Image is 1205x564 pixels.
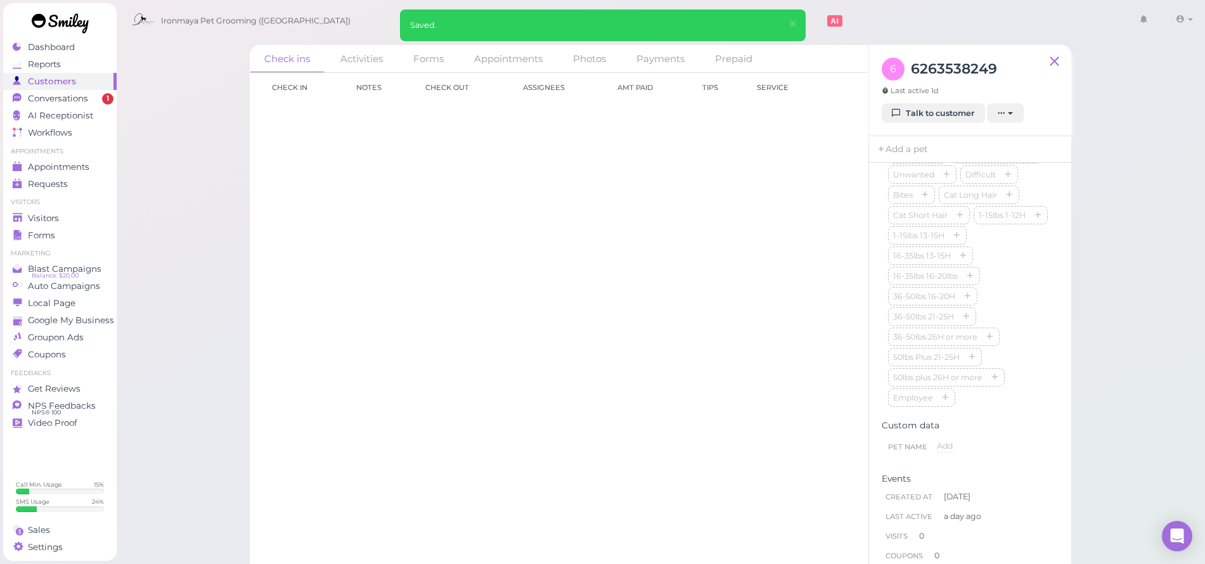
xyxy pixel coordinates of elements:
span: 1-15lbs 13-15H [891,231,947,240]
th: Assignees [513,73,608,102]
a: Reports [3,56,117,73]
li: Marketing [3,249,117,258]
a: Google My Business [3,312,117,329]
a: Appointments [3,158,117,176]
span: 1-15lbs 1-12H [976,210,1028,220]
span: Cat Long Hair [941,190,1000,200]
span: Last Active [886,512,932,521]
li: 0 [882,526,1059,546]
h3: 6263538249 [911,58,997,80]
span: Created At [886,492,932,501]
span: Settings [28,542,63,553]
span: Difficult [963,170,998,179]
span: Coupons [28,349,66,360]
span: Conversations [28,93,88,104]
th: Tips [693,73,747,102]
a: Add a pet [869,136,936,163]
th: Service [747,73,826,102]
span: Google My Business [28,315,114,326]
a: Talk to customer [882,103,985,124]
span: 50lbs Plus 21-25H [891,352,962,362]
a: Auto Campaigns [3,278,117,295]
span: AI Receptionist [28,110,93,121]
span: Pet Name [888,440,927,461]
span: 16-35lbs 16-20lbs [891,271,960,281]
a: Settings [3,539,117,556]
li: Visitors [3,198,117,207]
a: Video Proof [3,414,117,432]
span: Get Reviews [28,383,81,394]
span: Unwanted [891,170,937,179]
a: Local Page [3,295,117,312]
li: Appointments [3,147,117,156]
span: Visitors [28,213,59,224]
th: Notes [347,73,416,102]
a: Activities [326,45,397,72]
span: Customers [28,76,76,87]
span: NPS Feedbacks [28,401,96,411]
span: Sales [28,525,50,535]
a: NPS Feedbacks NPS® 100 [3,397,117,414]
span: Blast Campaigns [28,264,101,274]
span: Cat Short Hair [891,210,950,220]
span: × [788,15,796,33]
li: Feedbacks [3,369,117,378]
span: Employee [891,393,936,402]
a: Prepaid [700,45,767,72]
th: Amt Paid [608,73,693,102]
a: Dashboard [3,39,117,56]
span: Balance: $20.00 [32,271,79,281]
a: Appointments [460,45,557,72]
span: Video Proof [28,418,77,428]
span: 36-50lbs 16-20H [891,292,958,301]
span: Groupon Ads [28,332,84,343]
span: 36-50lbs 21-25H [891,312,957,321]
span: Workflows [28,127,72,138]
span: Auto Campaigns [28,281,100,292]
span: Add [937,441,953,451]
a: Get Reviews [3,380,117,397]
a: Requests [3,176,117,193]
span: Local Page [28,298,75,309]
a: Photos [558,45,621,72]
span: a day ago [944,511,981,522]
a: Forms [3,227,117,244]
span: Last active 1d [882,86,939,96]
span: Appointments [28,162,89,172]
span: [DATE] [944,491,970,503]
div: SMS Usage [16,497,49,506]
span: Dashboard [28,42,75,53]
a: Check ins [250,45,325,73]
a: Coupons [3,346,117,363]
button: Close [780,10,804,39]
div: Call Min. Usage [16,480,62,489]
span: Coupons [886,551,923,560]
a: Forms [399,45,458,72]
a: Visitors [3,210,117,227]
a: Sales [3,522,117,539]
span: Bites [891,190,915,200]
div: 15 % [94,480,104,489]
a: Workflows [3,124,117,141]
div: Custom data [882,420,1059,431]
span: 16-35lbs 13-15H [891,251,953,260]
a: AI Receptionist [3,107,117,124]
span: 1 [102,93,113,105]
div: Events [882,473,1059,484]
a: Conversations 1 [3,90,117,107]
a: Payments [622,45,699,72]
span: Visits [886,532,908,541]
span: 50lbs plus 26H or more [891,373,985,382]
span: 6 [882,58,905,80]
span: Forms [28,230,55,241]
span: Requests [28,179,68,189]
input: Search customer [648,11,771,31]
span: Reports [28,59,61,70]
th: Check in [262,73,347,102]
a: Customers [3,73,117,90]
th: Check out [416,73,513,102]
span: NPS® 100 [32,407,61,418]
div: 24 % [92,497,104,506]
span: Ironmaya Pet Grooming ([GEOGRAPHIC_DATA]) [161,3,351,39]
a: Groupon Ads [3,329,117,346]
